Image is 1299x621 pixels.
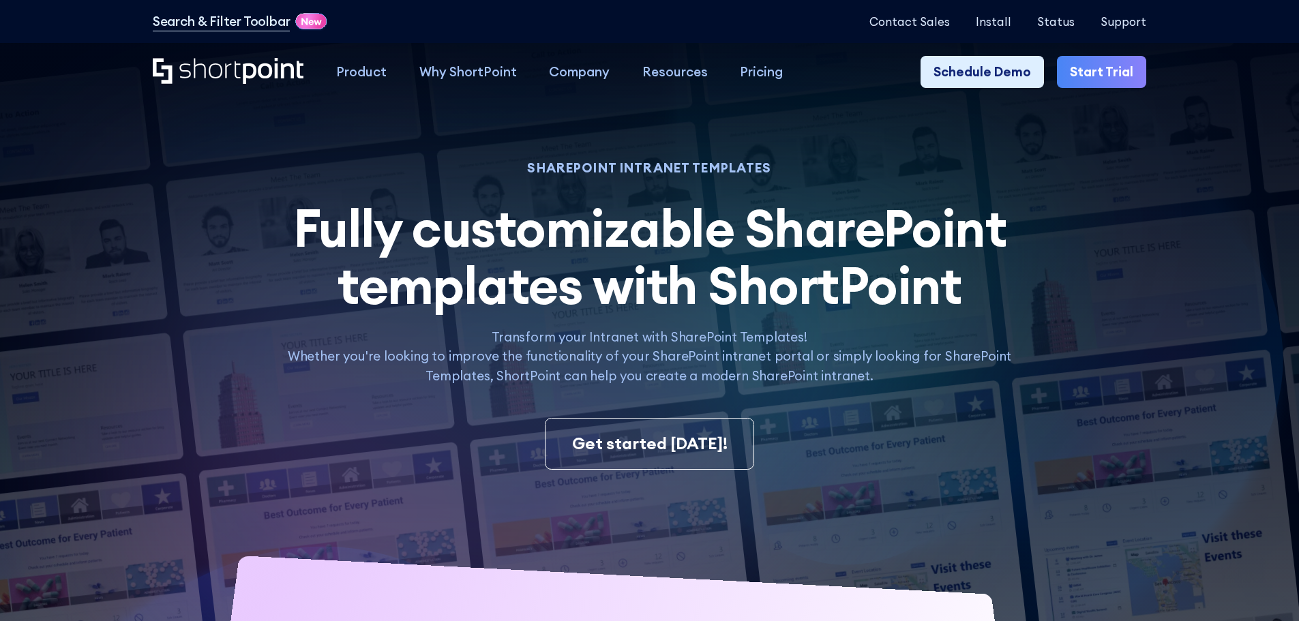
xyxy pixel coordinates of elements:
a: Get started [DATE]! [545,418,753,470]
div: Get started [DATE]! [572,431,728,456]
iframe: Chat Widget [1231,556,1299,621]
a: Company [533,56,626,89]
a: Install [976,15,1011,28]
div: Company [549,62,610,82]
div: Why ShortPoint [419,62,517,82]
a: Product [320,56,403,89]
p: Transform your Intranet with SharePoint Templates! Whether you're looking to improve the function... [269,327,1029,386]
h1: SHAREPOINT INTRANET TEMPLATES [269,162,1029,174]
a: Pricing [724,56,800,89]
a: Resources [626,56,724,89]
div: Pricing [740,62,783,82]
span: Fully customizable SharePoint templates with ShortPoint [293,195,1006,318]
a: Search & Filter Toolbar [153,12,290,31]
div: Resources [642,62,708,82]
a: Why ShortPoint [403,56,533,89]
a: Support [1101,15,1146,28]
a: Contact Sales [869,15,950,28]
a: Start Trial [1057,56,1146,89]
a: Schedule Demo [921,56,1044,89]
a: Status [1037,15,1075,28]
div: Product [336,62,387,82]
a: Home [153,58,303,86]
